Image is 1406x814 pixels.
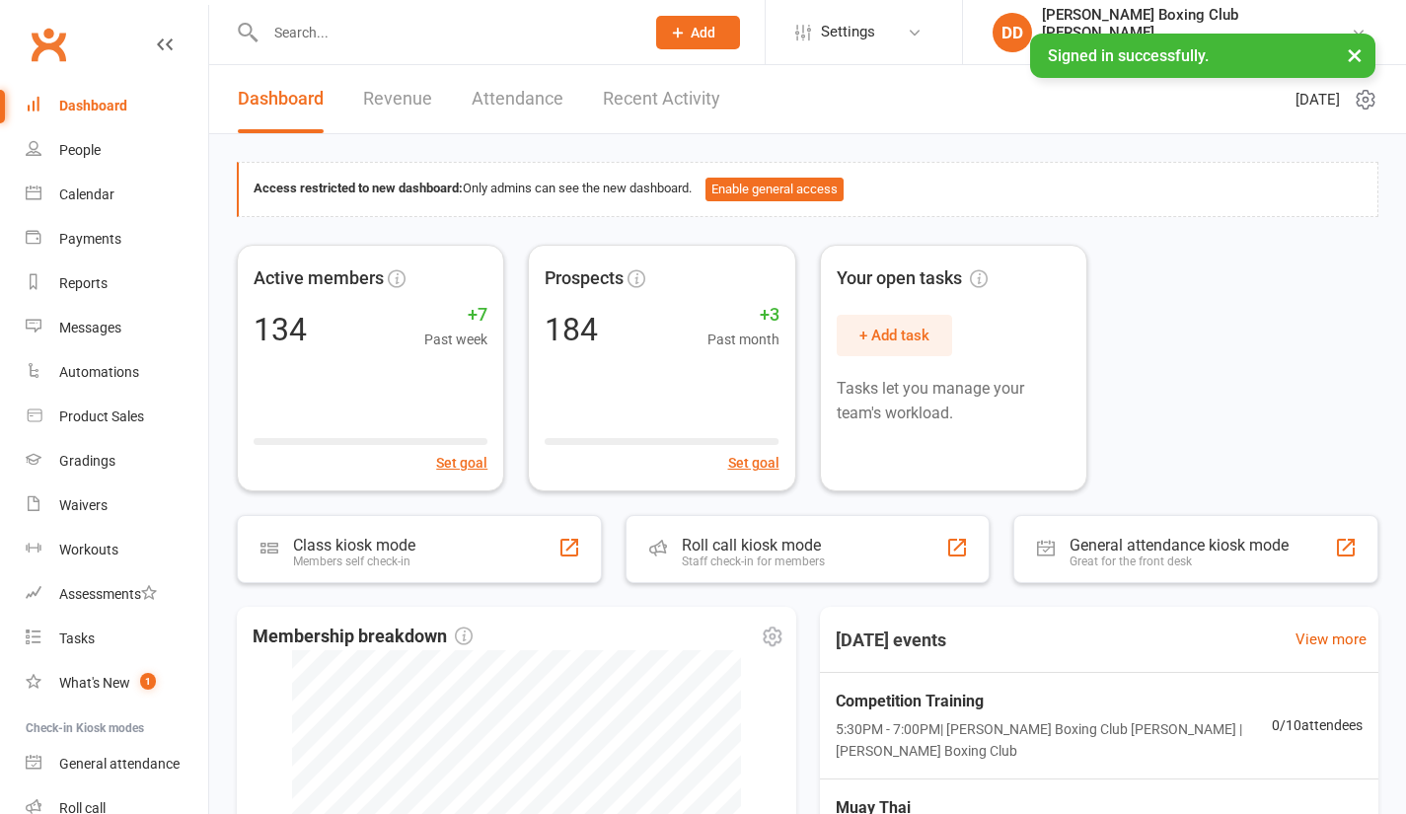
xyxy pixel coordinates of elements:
a: Workouts [26,528,208,572]
div: 184 [545,314,598,345]
a: Waivers [26,483,208,528]
div: Reports [59,275,108,291]
a: Clubworx [24,20,73,69]
div: Calendar [59,186,114,202]
div: General attendance kiosk mode [1070,536,1289,555]
span: 1 [140,673,156,690]
input: Search... [259,19,630,46]
div: Great for the front desk [1070,555,1289,568]
a: Payments [26,217,208,261]
div: Roll call kiosk mode [682,536,825,555]
a: Product Sales [26,395,208,439]
button: Set goal [436,452,487,474]
span: +3 [707,301,779,330]
div: General attendance [59,756,180,772]
a: Dashboard [238,65,324,133]
div: Tasks [59,630,95,646]
div: Members self check-in [293,555,415,568]
a: Reports [26,261,208,306]
p: Tasks let you manage your team's workload. [837,376,1071,426]
strong: Access restricted to new dashboard: [254,181,463,195]
h3: [DATE] events [820,623,962,658]
a: Automations [26,350,208,395]
span: Active members [254,264,384,293]
span: Prospects [545,264,624,293]
div: 134 [254,314,307,345]
button: Set goal [728,452,779,474]
div: DD [993,13,1032,52]
span: 5:30PM - 7:00PM | [PERSON_NAME] Boxing Club [PERSON_NAME] | [PERSON_NAME] Boxing Club [836,718,1273,763]
a: Messages [26,306,208,350]
a: Gradings [26,439,208,483]
div: What's New [59,675,130,691]
button: × [1337,34,1372,76]
div: Workouts [59,542,118,557]
div: Waivers [59,497,108,513]
span: Add [691,25,715,40]
div: Staff check-in for members [682,555,825,568]
a: Calendar [26,173,208,217]
div: Only admins can see the new dashboard. [254,178,1363,201]
div: Assessments [59,586,157,602]
span: Your open tasks [837,264,988,293]
span: +7 [424,301,487,330]
a: Revenue [363,65,432,133]
span: Past week [424,329,487,350]
span: 0 / 10 attendees [1272,714,1363,736]
span: Membership breakdown [253,623,473,651]
button: Add [656,16,740,49]
div: Class kiosk mode [293,536,415,555]
button: + Add task [837,315,952,356]
span: Signed in successfully. [1048,46,1209,65]
a: Dashboard [26,84,208,128]
div: Messages [59,320,121,335]
div: Automations [59,364,139,380]
button: Enable general access [705,178,844,201]
a: Tasks [26,617,208,661]
div: [PERSON_NAME] Boxing Club [PERSON_NAME] [1042,6,1351,41]
a: Attendance [472,65,563,133]
div: Product Sales [59,408,144,424]
a: What's New1 [26,661,208,705]
span: [DATE] [1295,88,1340,111]
a: People [26,128,208,173]
div: Payments [59,231,121,247]
div: Gradings [59,453,115,469]
a: Assessments [26,572,208,617]
div: People [59,142,101,158]
span: Settings [821,10,875,54]
span: Competition Training [836,689,1273,714]
a: Recent Activity [603,65,720,133]
a: General attendance kiosk mode [26,742,208,786]
a: View more [1295,628,1367,651]
span: Past month [707,329,779,350]
div: Dashboard [59,98,127,113]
